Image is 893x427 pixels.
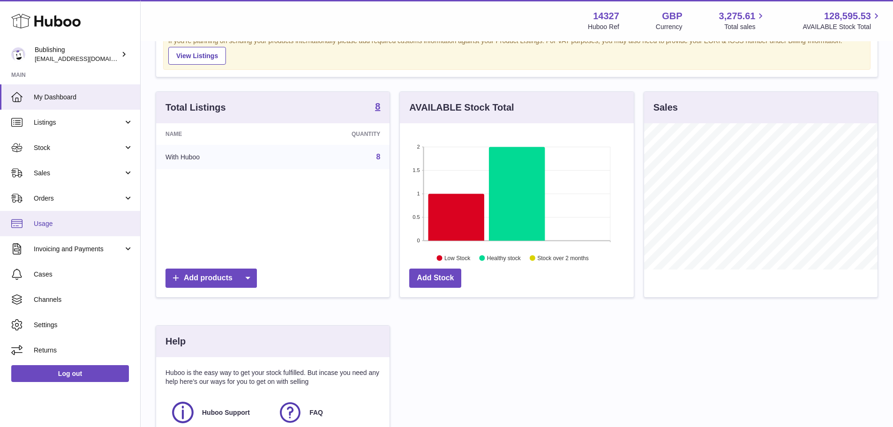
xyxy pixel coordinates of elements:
[593,10,619,22] strong: 14327
[156,123,279,145] th: Name
[34,143,123,152] span: Stock
[165,335,186,348] h3: Help
[375,102,380,113] a: 8
[719,10,756,22] span: 3,275.61
[168,47,226,65] a: View Listings
[417,144,420,150] text: 2
[588,22,619,31] div: Huboo Ref
[35,55,138,62] span: [EMAIL_ADDRESS][DOMAIN_NAME]
[376,153,380,161] a: 8
[34,93,133,102] span: My Dashboard
[165,269,257,288] a: Add products
[168,37,865,65] div: If you're planning on sending your products internationally please add required customs informati...
[803,10,882,31] a: 128,595.53 AVAILABLE Stock Total
[202,408,250,417] span: Huboo Support
[487,255,521,261] text: Healthy stock
[11,365,129,382] a: Log out
[309,408,323,417] span: FAQ
[413,167,420,173] text: 1.5
[417,238,420,243] text: 0
[156,145,279,169] td: With Huboo
[662,10,682,22] strong: GBP
[34,321,133,330] span: Settings
[34,194,123,203] span: Orders
[165,101,226,114] h3: Total Listings
[34,169,123,178] span: Sales
[653,101,678,114] h3: Sales
[279,123,390,145] th: Quantity
[409,269,461,288] a: Add Stock
[34,118,123,127] span: Listings
[34,295,133,304] span: Channels
[34,346,133,355] span: Returns
[35,45,119,63] div: Bublishing
[417,191,420,196] text: 1
[165,368,380,386] p: Huboo is the easy way to get your stock fulfilled. But incase you need any help here's our ways f...
[413,214,420,220] text: 0.5
[34,219,133,228] span: Usage
[34,245,123,254] span: Invoicing and Payments
[34,270,133,279] span: Cases
[278,400,375,425] a: FAQ
[444,255,471,261] text: Low Stock
[409,101,514,114] h3: AVAILABLE Stock Total
[11,47,25,61] img: internalAdmin-14327@internal.huboo.com
[375,102,380,111] strong: 8
[803,22,882,31] span: AVAILABLE Stock Total
[724,22,766,31] span: Total sales
[824,10,871,22] span: 128,595.53
[719,10,766,31] a: 3,275.61 Total sales
[538,255,589,261] text: Stock over 2 months
[656,22,683,31] div: Currency
[170,400,268,425] a: Huboo Support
